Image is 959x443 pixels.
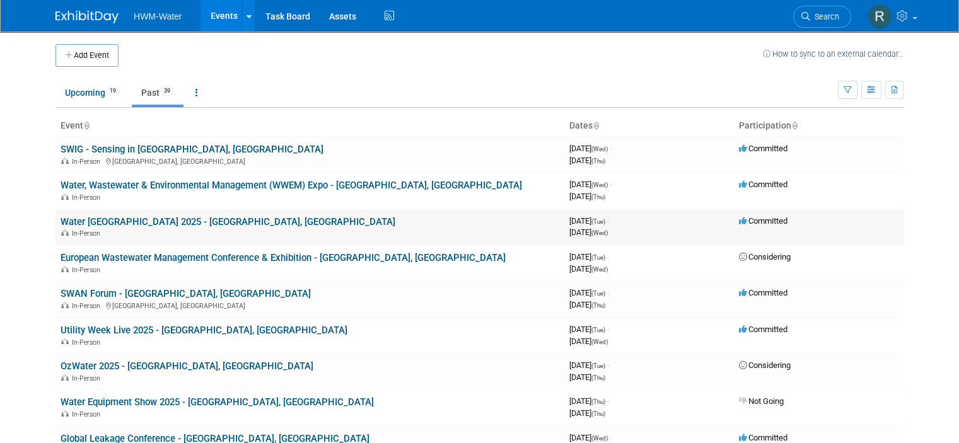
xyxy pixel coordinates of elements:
button: Add Event [55,44,119,67]
span: Committed [739,433,788,442]
span: [DATE] [569,408,605,418]
a: Search [793,6,851,28]
span: 39 [160,86,174,96]
span: [DATE] [569,264,608,273]
span: (Wed) [591,435,608,442]
span: Considering [739,252,791,262]
span: [DATE] [569,433,612,442]
img: In-Person Event [61,302,69,308]
span: (Wed) [591,229,608,236]
span: (Thu) [591,302,605,309]
span: [DATE] [569,396,609,406]
span: [DATE] [569,227,608,237]
span: In-Person [72,410,104,418]
a: Sort by Event Name [83,120,90,130]
a: Past39 [132,81,183,105]
span: [DATE] [569,372,605,382]
img: In-Person Event [61,158,69,164]
span: - [607,360,609,370]
a: SWIG - Sensing in [GEOGRAPHIC_DATA], [GEOGRAPHIC_DATA] [61,144,323,155]
span: In-Person [72,338,104,347]
div: [GEOGRAPHIC_DATA], [GEOGRAPHIC_DATA] [61,300,559,310]
span: - [610,144,612,153]
img: In-Person Event [61,374,69,381]
span: [DATE] [569,360,609,370]
a: SWAN Forum - [GEOGRAPHIC_DATA], [GEOGRAPHIC_DATA] [61,288,311,299]
span: (Tue) [591,290,605,297]
a: Utility Week Live 2025 - [GEOGRAPHIC_DATA], [GEOGRAPHIC_DATA] [61,325,347,336]
span: (Thu) [591,193,605,200]
span: Considering [739,360,791,370]
span: (Tue) [591,218,605,225]
span: In-Person [72,229,104,238]
span: (Thu) [591,398,605,405]
th: Participation [734,115,904,137]
a: Sort by Start Date [593,120,599,130]
span: - [607,288,609,297]
a: European Wastewater Management Conference & Exhibition - [GEOGRAPHIC_DATA], [GEOGRAPHIC_DATA] [61,252,506,263]
span: In-Person [72,158,104,166]
span: (Tue) [591,362,605,369]
img: In-Person Event [61,410,69,417]
span: Committed [739,144,788,153]
span: (Wed) [591,181,608,188]
span: [DATE] [569,300,605,309]
img: Rhys Salkeld [868,4,892,28]
span: (Tue) [591,326,605,333]
span: - [610,180,612,189]
span: 19 [106,86,120,96]
a: Water Equipment Show 2025 - [GEOGRAPHIC_DATA], [GEOGRAPHIC_DATA] [61,396,374,408]
span: Committed [739,288,788,297]
span: HWM-Water [134,11,182,21]
a: Sort by Participation Type [791,120,798,130]
span: - [607,325,609,334]
span: [DATE] [569,156,605,165]
div: [GEOGRAPHIC_DATA], [GEOGRAPHIC_DATA] [61,156,559,166]
span: - [607,396,609,406]
img: In-Person Event [61,338,69,345]
span: (Wed) [591,146,608,152]
span: [DATE] [569,252,609,262]
span: [DATE] [569,180,612,189]
span: In-Person [72,302,104,310]
span: In-Person [72,193,104,202]
span: (Wed) [591,266,608,273]
span: [DATE] [569,144,612,153]
span: Not Going [739,396,784,406]
img: In-Person Event [61,229,69,236]
span: (Tue) [591,254,605,261]
a: Upcoming19 [55,81,129,105]
th: Event [55,115,564,137]
img: In-Person Event [61,193,69,200]
span: (Thu) [591,158,605,164]
span: - [607,216,609,226]
span: (Thu) [591,374,605,381]
a: Water [GEOGRAPHIC_DATA] 2025 - [GEOGRAPHIC_DATA], [GEOGRAPHIC_DATA] [61,216,395,227]
a: OzWater 2025 - [GEOGRAPHIC_DATA], [GEOGRAPHIC_DATA] [61,360,313,372]
span: (Wed) [591,338,608,345]
span: (Thu) [591,410,605,417]
span: [DATE] [569,337,608,346]
span: [DATE] [569,288,609,297]
span: [DATE] [569,216,609,226]
span: Committed [739,180,788,189]
a: How to sync to an external calendar... [763,49,904,59]
span: Committed [739,325,788,334]
span: Committed [739,216,788,226]
span: In-Person [72,266,104,274]
th: Dates [564,115,734,137]
span: - [607,252,609,262]
img: ExhibitDay [55,11,119,23]
span: [DATE] [569,325,609,334]
span: [DATE] [569,192,605,201]
a: Water, Wastewater & Environmental Management (WWEM) Expo - [GEOGRAPHIC_DATA], [GEOGRAPHIC_DATA] [61,180,522,191]
span: Search [810,12,839,21]
span: - [610,433,612,442]
img: In-Person Event [61,266,69,272]
span: In-Person [72,374,104,383]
